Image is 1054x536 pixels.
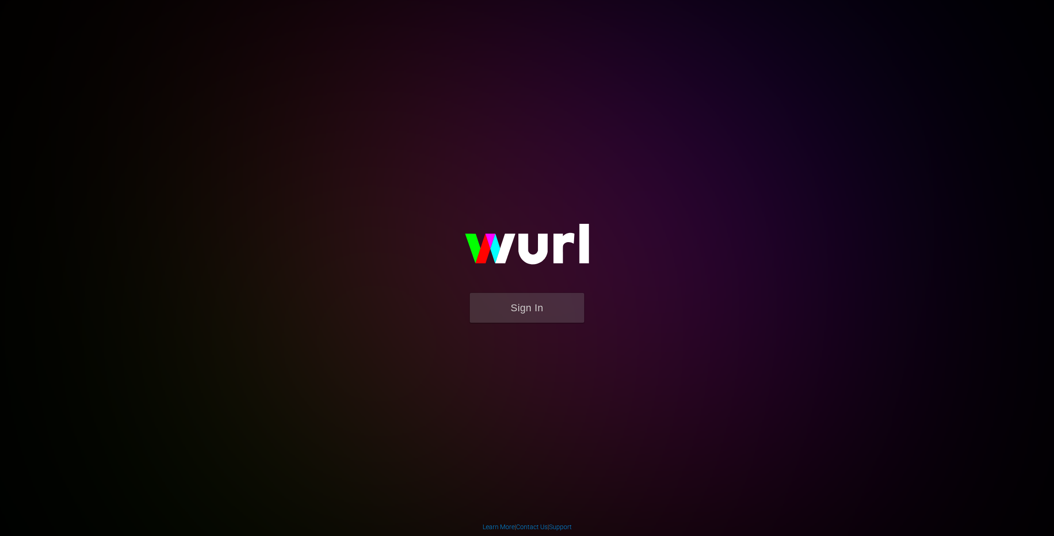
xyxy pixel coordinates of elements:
[516,523,548,531] a: Contact Us
[436,204,618,293] img: wurl-logo-on-black-223613ac3d8ba8fe6dc639794a292ebdb59501304c7dfd60c99c58986ef67473.svg
[483,523,515,531] a: Learn More
[549,523,572,531] a: Support
[470,293,584,323] button: Sign In
[483,522,572,531] div: | |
